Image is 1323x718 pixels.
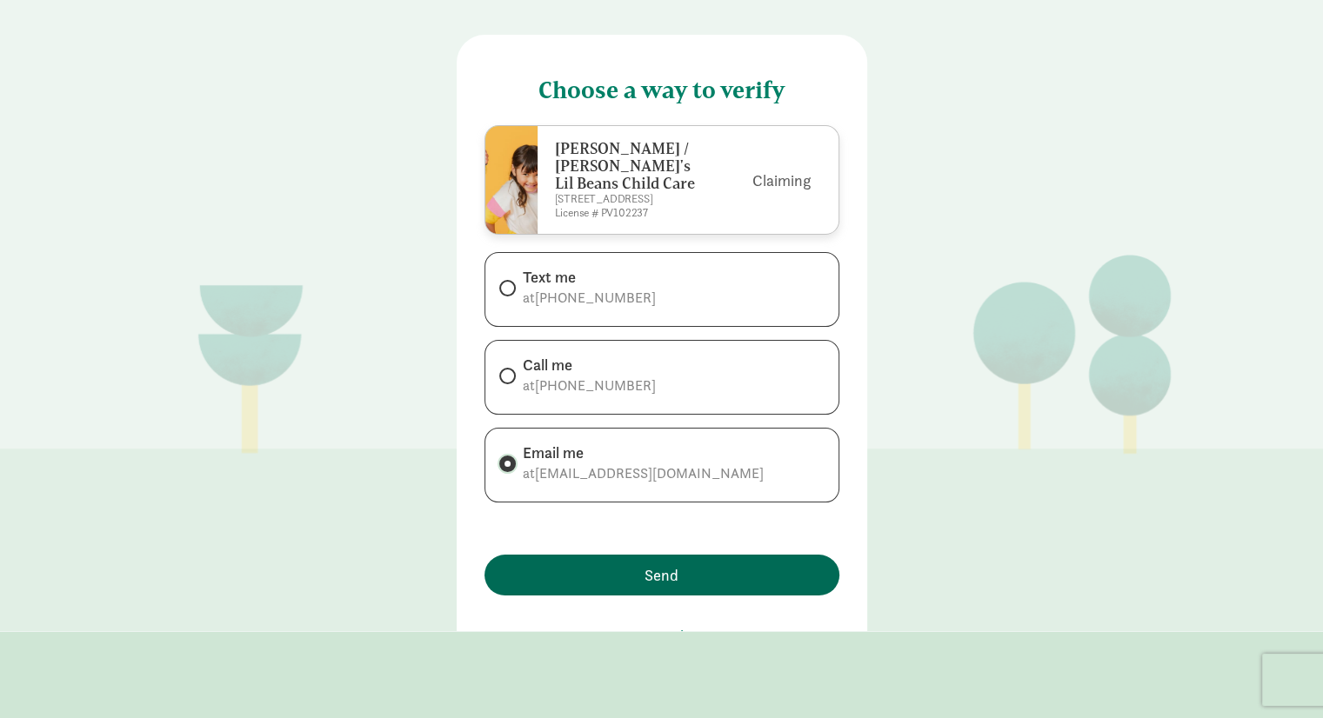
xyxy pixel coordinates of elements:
[535,289,656,307] span: [PHONE_NUMBER]
[484,63,839,104] h4: Choose a way to verify
[535,376,656,395] span: [PHONE_NUMBER]
[523,376,656,396] div: at
[752,169,811,192] button: Claiming
[523,267,656,288] div: Text me
[484,555,839,595] button: Send
[523,355,656,376] div: Call me
[1236,635,1323,718] iframe: Chat Widget
[555,192,705,206] p: [STREET_ADDRESS]
[555,140,705,192] h6: [PERSON_NAME] / [PERSON_NAME]'s Lil Beans Child Care
[555,206,705,220] p: License # PV102237
[523,288,656,309] div: at
[523,442,764,463] div: Email me
[523,463,764,484] div: at
[645,563,678,587] span: Send
[535,464,764,482] span: [EMAIL_ADDRESS][DOMAIN_NAME]
[635,625,688,648] button: Go back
